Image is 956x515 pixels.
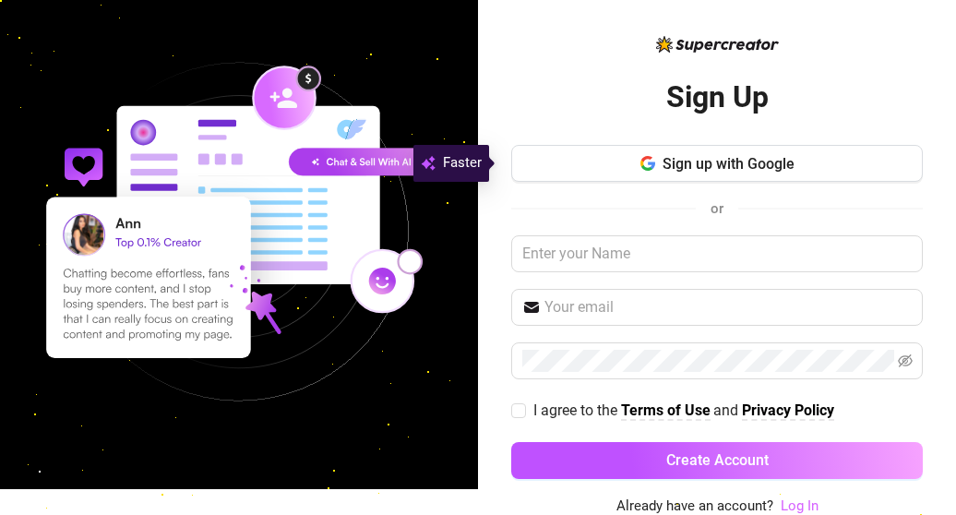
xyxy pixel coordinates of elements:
span: or [711,200,723,217]
a: Terms of Use [621,401,711,421]
span: Sign up with Google [663,155,795,173]
input: Enter your Name [511,235,923,272]
a: Privacy Policy [742,401,834,421]
button: Sign up with Google [511,145,923,182]
strong: Terms of Use [621,401,711,419]
input: Your email [544,296,912,318]
h2: Sign Up [666,78,769,116]
span: Faster [443,152,482,174]
span: Create Account [666,451,769,469]
span: and [713,401,742,419]
span: eye-invisible [898,353,913,368]
a: Log In [781,497,819,514]
span: I agree to the [533,401,621,419]
img: logo-BBDzfeDw.svg [656,36,779,53]
img: svg%3e [421,152,436,174]
button: Create Account [511,442,923,479]
strong: Privacy Policy [742,401,834,419]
